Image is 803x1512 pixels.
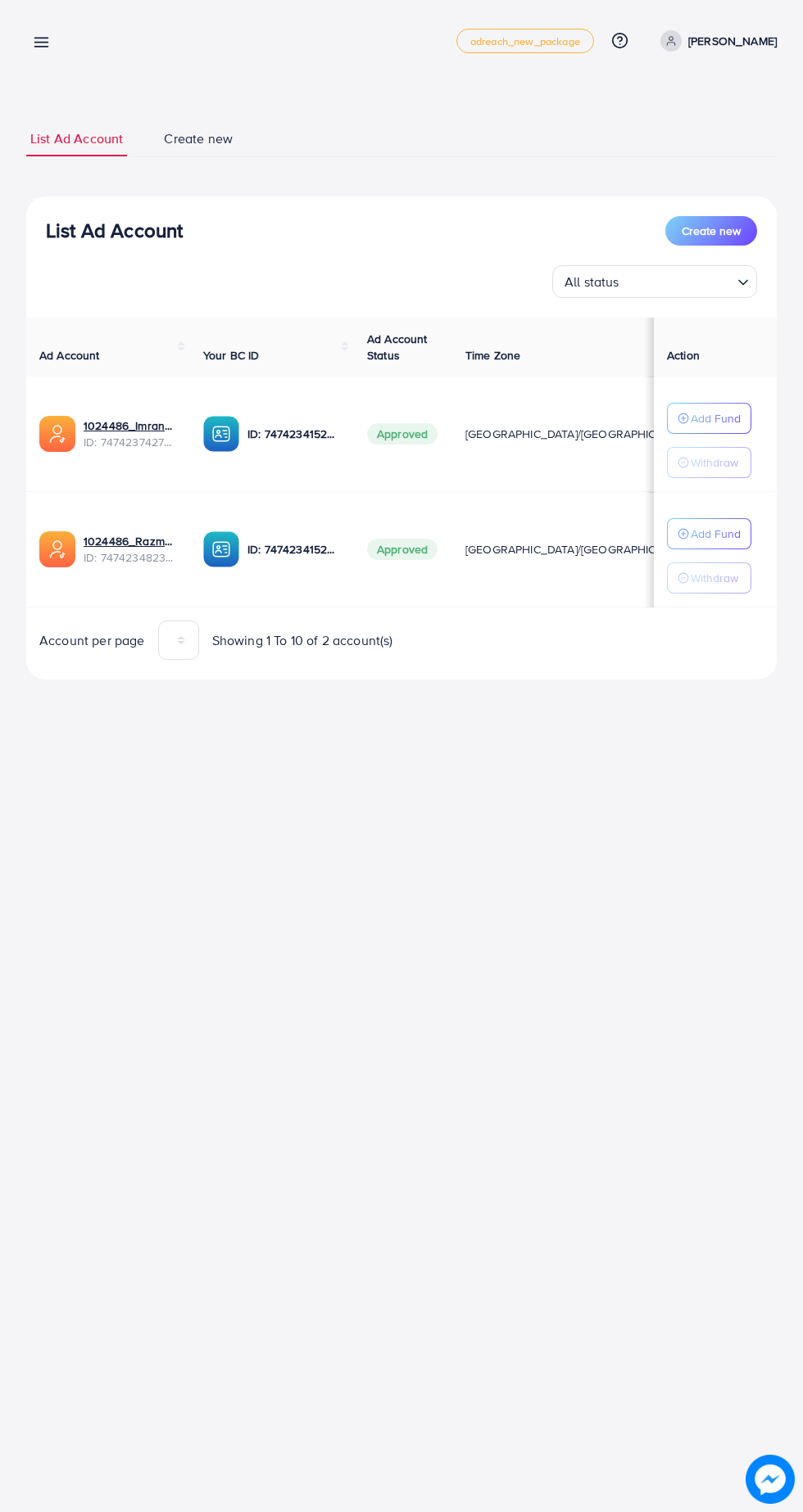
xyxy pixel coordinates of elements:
[39,531,75,567] img: ic-ads-acc.e4c84228.svg
[247,539,341,559] p: ID: 7474234152863678481
[667,518,751,549] button: Add Fund
[39,631,145,650] span: Account per page
[624,267,731,294] input: Search for option
[212,631,393,650] span: Showing 1 To 10 of 2 account(s)
[164,129,233,148] span: Create new
[561,270,623,294] span: All status
[203,531,239,567] img: ic-ba-acc.ded83a64.svg
[667,403,751,434] button: Add Fund
[247,424,341,444] p: ID: 7474234152863678481
[691,524,741,544] p: Add Fund
[465,426,693,442] span: [GEOGRAPHIC_DATA]/[GEOGRAPHIC_DATA]
[39,347,100,363] span: Ad Account
[691,408,741,428] p: Add Fund
[665,216,757,246] button: Create new
[654,30,777,52] a: [PERSON_NAME]
[30,129,123,148] span: List Ad Account
[46,219,183,242] h3: List Ad Account
[367,539,438,560] span: Approved
[682,223,741,239] span: Create new
[84,533,177,549] a: 1024486_Razman_1740230915595
[203,416,239,452] img: ic-ba-acc.ded83a64.svg
[203,347,260,363] span: Your BC ID
[84,417,177,434] a: 1024486_Imran_1740231528988
[84,417,177,451] div: <span class='underline'>1024486_Imran_1740231528988</span></br>7474237427478233089
[667,347,700,363] span: Action
[691,453,738,472] p: Withdraw
[456,29,594,53] a: adreach_new_package
[84,533,177,566] div: <span class='underline'>1024486_Razman_1740230915595</span></br>7474234823184416769
[470,36,580,47] span: adreach_new_package
[746,1455,795,1504] img: image
[465,541,693,557] span: [GEOGRAPHIC_DATA]/[GEOGRAPHIC_DATA]
[367,423,438,445] span: Approved
[688,31,777,51] p: [PERSON_NAME]
[552,265,757,298] div: Search for option
[667,447,751,478] button: Withdraw
[465,347,520,363] span: Time Zone
[367,331,428,363] span: Ad Account Status
[667,562,751,594] button: Withdraw
[39,416,75,452] img: ic-ads-acc.e4c84228.svg
[84,434,177,450] span: ID: 7474237427478233089
[691,568,738,588] p: Withdraw
[84,549,177,566] span: ID: 7474234823184416769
